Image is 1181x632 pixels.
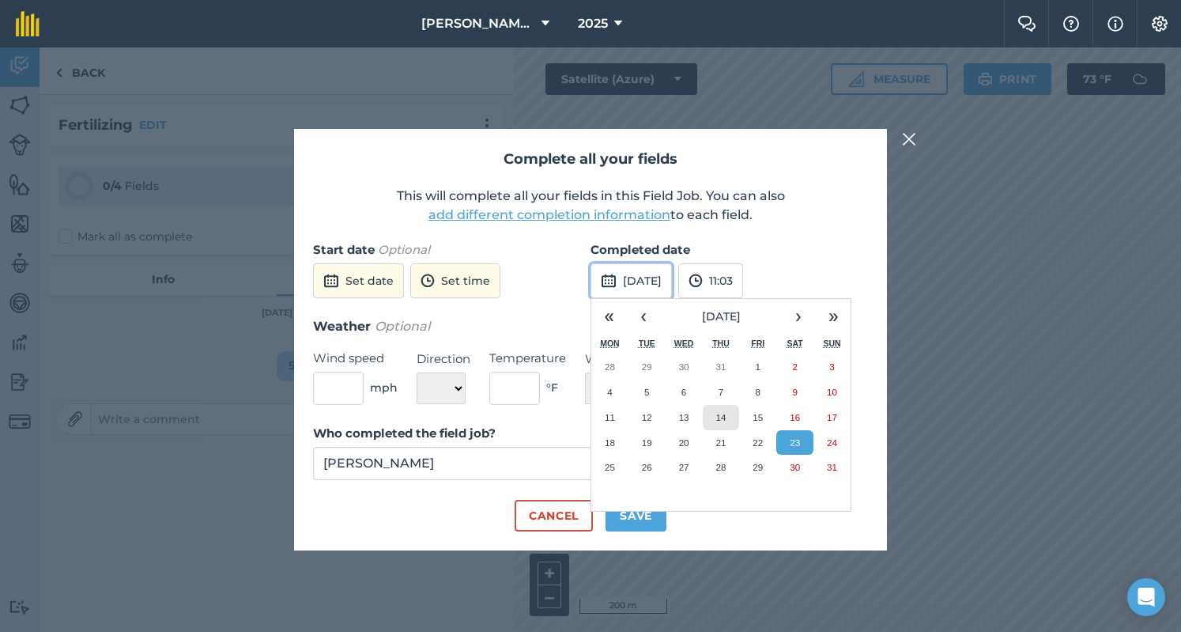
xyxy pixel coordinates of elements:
[590,242,690,257] strong: Completed date
[628,354,666,380] button: July 29, 2025
[679,462,689,472] abbr: August 27, 2025
[591,455,628,480] button: August 25, 2025
[375,319,430,334] em: Optional
[428,206,670,225] button: add different completion information
[790,437,800,448] abbr: August 23, 2025
[585,350,663,369] label: Weather
[776,430,813,456] button: August 23, 2025
[827,387,837,397] abbr: August 10, 2025
[1017,16,1036,32] img: Two speech bubbles overlapping with the left bubble in the forefront
[792,361,797,372] abbr: August 2, 2025
[1150,16,1169,32] img: A cog icon
[628,430,666,456] button: August 19, 2025
[661,299,781,334] button: [DATE]
[591,299,626,334] button: «
[739,405,776,430] button: August 15, 2025
[776,354,813,380] button: August 2, 2025
[323,271,339,290] img: svg+xml;base64,PD94bWwgdmVyc2lvbj0iMS4wIiBlbmNvZGluZz0idXRmLTgiPz4KPCEtLSBHZW5lcmF0b3I6IEFkb2JlIE...
[813,354,851,380] button: August 3, 2025
[1062,16,1081,32] img: A question mark icon
[776,405,813,430] button: August 16, 2025
[515,500,593,532] button: Cancel
[628,455,666,480] button: August 26, 2025
[607,387,612,397] abbr: August 4, 2025
[790,462,800,472] abbr: August 30, 2025
[813,430,851,456] button: August 24, 2025
[590,263,672,298] button: [DATE]
[756,361,760,372] abbr: August 1, 2025
[689,271,703,290] img: svg+xml;base64,PD94bWwgdmVyc2lvbj0iMS4wIiBlbmNvZGluZz0idXRmLTgiPz4KPCEtLSBHZW5lcmF0b3I6IEFkb2JlIE...
[829,361,834,372] abbr: August 3, 2025
[827,462,837,472] abbr: August 31, 2025
[606,500,666,532] button: Save
[776,455,813,480] button: August 30, 2025
[591,430,628,456] button: August 18, 2025
[679,437,689,448] abbr: August 20, 2025
[756,387,760,397] abbr: August 8, 2025
[703,405,740,430] button: August 14, 2025
[605,412,615,422] abbr: August 11, 2025
[644,387,649,397] abbr: August 5, 2025
[628,380,666,405] button: August 5, 2025
[792,387,797,397] abbr: August 9, 2025
[1107,14,1123,33] img: svg+xml;base64,PHN2ZyB4bWxucz0iaHR0cDovL3d3dy53My5vcmcvMjAwMC9zdmciIHdpZHRoPSIxNyIgaGVpZ2h0PSIxNy...
[823,339,840,348] abbr: Sunday
[715,462,726,472] abbr: August 28, 2025
[712,339,730,348] abbr: Thursday
[816,299,851,334] button: »
[674,339,694,348] abbr: Wednesday
[605,361,615,372] abbr: July 28, 2025
[681,387,686,397] abbr: August 6, 2025
[417,350,470,369] label: Direction
[827,437,837,448] abbr: August 24, 2025
[666,430,703,456] button: August 20, 2025
[787,339,803,348] abbr: Saturday
[678,263,743,298] button: 11:03
[666,354,703,380] button: July 30, 2025
[370,379,398,396] span: mph
[715,361,726,372] abbr: July 31, 2025
[790,412,800,422] abbr: August 16, 2025
[715,437,726,448] abbr: August 21, 2025
[666,405,703,430] button: August 13, 2025
[813,380,851,405] button: August 10, 2025
[813,455,851,480] button: August 31, 2025
[719,387,723,397] abbr: August 7, 2025
[313,148,868,171] h2: Complete all your fields
[753,412,763,422] abbr: August 15, 2025
[827,412,837,422] abbr: August 17, 2025
[313,426,496,441] strong: Who completed the field job?
[739,430,776,456] button: August 22, 2025
[1127,578,1165,616] div: Open Intercom Messenger
[666,455,703,480] button: August 27, 2025
[902,130,916,149] img: svg+xml;base64,PHN2ZyB4bWxucz0iaHR0cDovL3d3dy53My5vcmcvMjAwMC9zdmciIHdpZHRoPSIyMiIgaGVpZ2h0PSIzMC...
[739,455,776,480] button: August 29, 2025
[313,316,868,337] h3: Weather
[679,412,689,422] abbr: August 13, 2025
[642,462,652,472] abbr: August 26, 2025
[489,349,566,368] label: Temperature
[313,187,868,225] p: This will complete all your fields in this Field Job. You can also to each field.
[703,430,740,456] button: August 21, 2025
[715,412,726,422] abbr: August 14, 2025
[739,354,776,380] button: August 1, 2025
[739,380,776,405] button: August 8, 2025
[642,412,652,422] abbr: August 12, 2025
[410,263,500,298] button: Set time
[813,405,851,430] button: August 17, 2025
[702,309,741,324] span: [DATE]
[591,380,628,405] button: August 4, 2025
[421,14,535,33] span: [PERSON_NAME] 2023
[605,437,615,448] abbr: August 18, 2025
[703,354,740,380] button: July 31, 2025
[421,271,435,290] img: svg+xml;base64,PD94bWwgdmVyc2lvbj0iMS4wIiBlbmNvZGluZz0idXRmLTgiPz4KPCEtLSBHZW5lcmF0b3I6IEFkb2JlIE...
[546,379,558,396] span: ° F
[679,361,689,372] abbr: July 30, 2025
[781,299,816,334] button: ›
[578,14,608,33] span: 2025
[378,242,430,257] em: Optional
[313,263,404,298] button: Set date
[605,462,615,472] abbr: August 25, 2025
[16,11,40,36] img: fieldmargin Logo
[642,437,652,448] abbr: August 19, 2025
